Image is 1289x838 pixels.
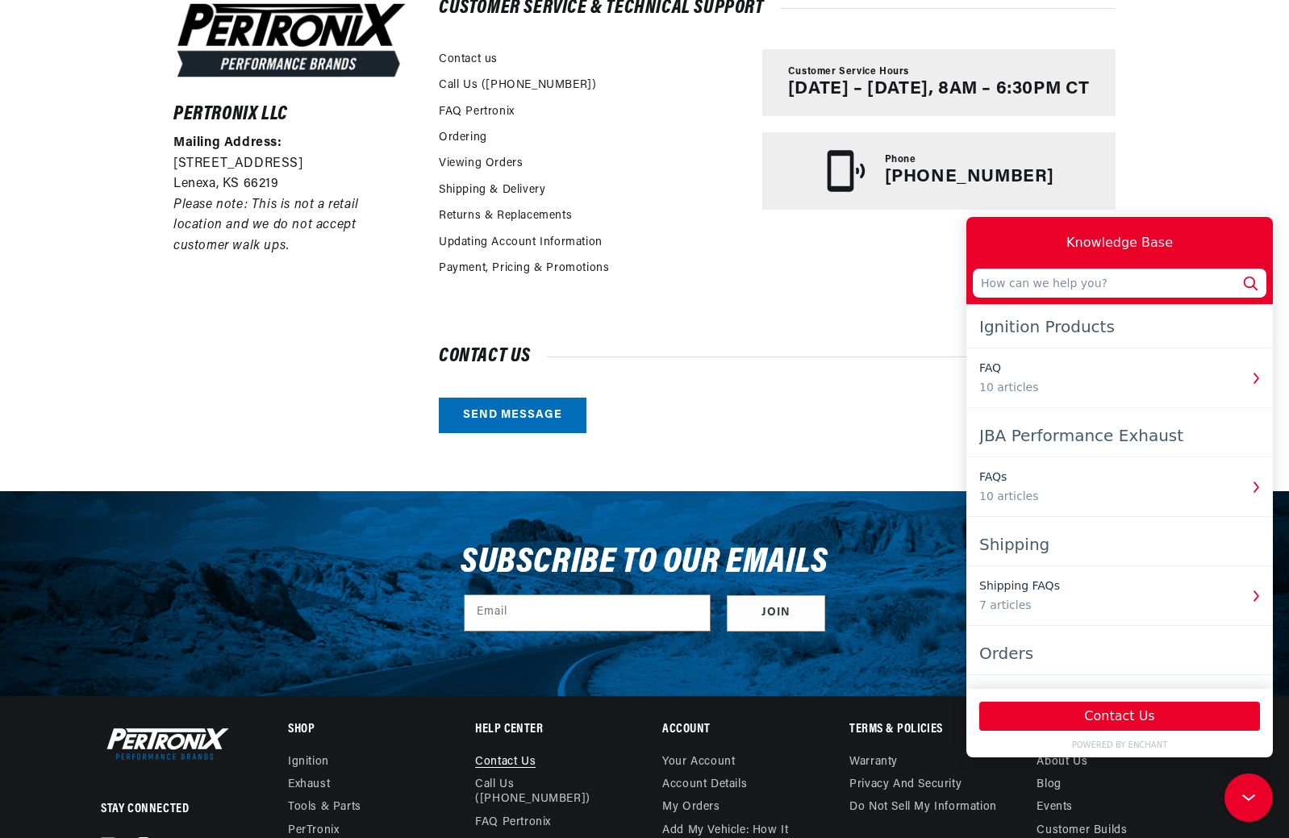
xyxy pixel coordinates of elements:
em: Please note: This is not a retail location and we do not accept customer walk ups. [173,198,359,252]
div: Knowledge Base [100,16,206,35]
a: Warranty [849,755,898,773]
div: FAQs [13,252,273,269]
a: Payment, Pricing & Promotions [439,260,609,277]
a: Ignition [288,755,329,773]
a: Your account [662,755,735,773]
div: Shipping FAQs [13,361,273,377]
a: Call Us ([PHONE_NUMBER]) [475,773,614,811]
button: Contact Us [13,485,294,514]
div: Orders [13,422,294,451]
div: JBA Performance Exhaust [13,204,294,233]
p: Lenexa, KS 66219 [173,174,409,195]
h2: Contact us [439,348,1116,365]
div: 7 articles [13,380,273,397]
a: Privacy and Security [849,773,962,796]
div: Ignition Products [13,95,294,124]
a: Viewing Orders [439,155,523,173]
div: Shipping [13,313,294,342]
div: FAQ [13,143,273,160]
a: Send message [439,398,586,434]
span: Customer Service Hours [788,65,909,79]
a: Shipping & Delivery [439,181,545,199]
h3: Subscribe to our emails [461,548,828,578]
a: My orders [662,796,720,819]
a: Updating Account Information [439,234,603,252]
div: 10 articles [13,162,273,179]
a: Do not sell my information [849,796,997,819]
a: Exhaust [288,773,330,796]
a: Blog [1037,773,1061,796]
p: [PHONE_NUMBER] [885,167,1054,188]
span: Phone [885,153,916,167]
strong: Mailing Address: [173,136,282,149]
div: 10 articles [13,271,273,288]
input: Email [465,595,710,631]
a: Ordering [439,129,487,147]
a: Phone [PHONE_NUMBER] [762,132,1116,210]
button: Subscribe [727,595,825,632]
a: Account details [662,773,747,796]
img: Pertronix [101,724,230,763]
h6: Pertronix LLC [173,106,409,123]
p: Stay Connected [101,801,236,818]
a: Call Us ([PHONE_NUMBER]) [439,77,596,94]
a: Tools & Parts [288,796,361,819]
p: [DATE] – [DATE], 8AM – 6:30PM CT [788,79,1090,100]
a: Contact us [439,51,498,69]
a: About Us [1037,755,1087,773]
a: FAQ Pertronix [475,811,551,834]
a: Events [1037,796,1073,819]
a: Returns & Replacements [439,207,572,225]
a: Contact us [475,755,536,773]
p: [STREET_ADDRESS] [173,154,409,175]
a: FAQ Pertronix [439,103,515,121]
a: POWERED BY ENCHANT [6,522,300,534]
div: Orders FAQ [13,469,273,486]
input: How can we help you? [6,52,300,81]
